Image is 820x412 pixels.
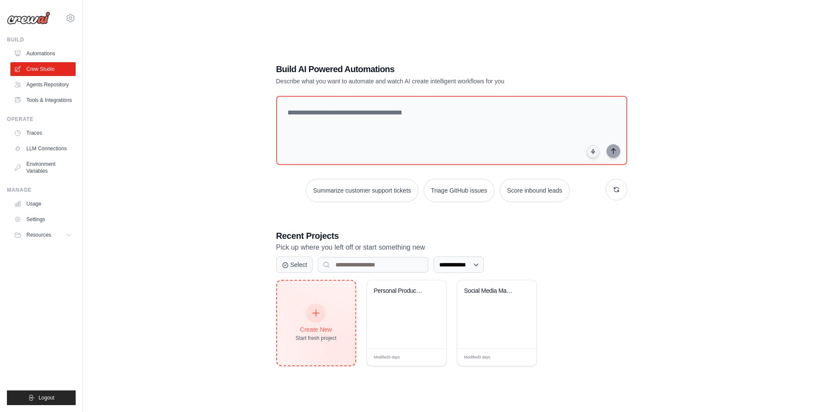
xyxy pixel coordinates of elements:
[374,287,426,295] div: Personal Productivity Hub
[10,47,76,60] a: Automations
[10,62,76,76] a: Crew Studio
[7,390,76,405] button: Logout
[7,36,76,43] div: Build
[276,77,567,86] p: Describe what you want to automate and watch AI create intelligent workflows for you
[306,179,418,202] button: Summarize customer support tickets
[10,142,76,155] a: LLM Connections
[464,287,517,295] div: Social Media Management Automation
[10,212,76,226] a: Settings
[10,197,76,211] a: Usage
[276,230,627,242] h3: Recent Projects
[10,78,76,92] a: Agents Repository
[7,12,50,25] img: Logo
[10,93,76,107] a: Tools & Integrations
[374,355,400,361] span: Modified 3 days
[424,179,495,202] button: Triage GitHub issues
[587,145,600,158] button: Click to speak your automation idea
[38,394,54,401] span: Logout
[10,157,76,178] a: Environment Variables
[10,228,76,242] button: Resources
[276,257,313,273] button: Select
[7,116,76,123] div: Operate
[276,63,567,75] h1: Build AI Powered Automations
[10,126,76,140] a: Traces
[464,355,491,361] span: Modified 3 days
[7,187,76,193] div: Manage
[425,354,433,361] span: Edit
[296,335,337,342] div: Start fresh project
[500,179,570,202] button: Score inbound leads
[516,354,523,361] span: Edit
[26,231,51,238] span: Resources
[606,179,627,200] button: Get new suggestions
[296,325,337,334] div: Create New
[276,242,627,253] p: Pick up where you left off or start something new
